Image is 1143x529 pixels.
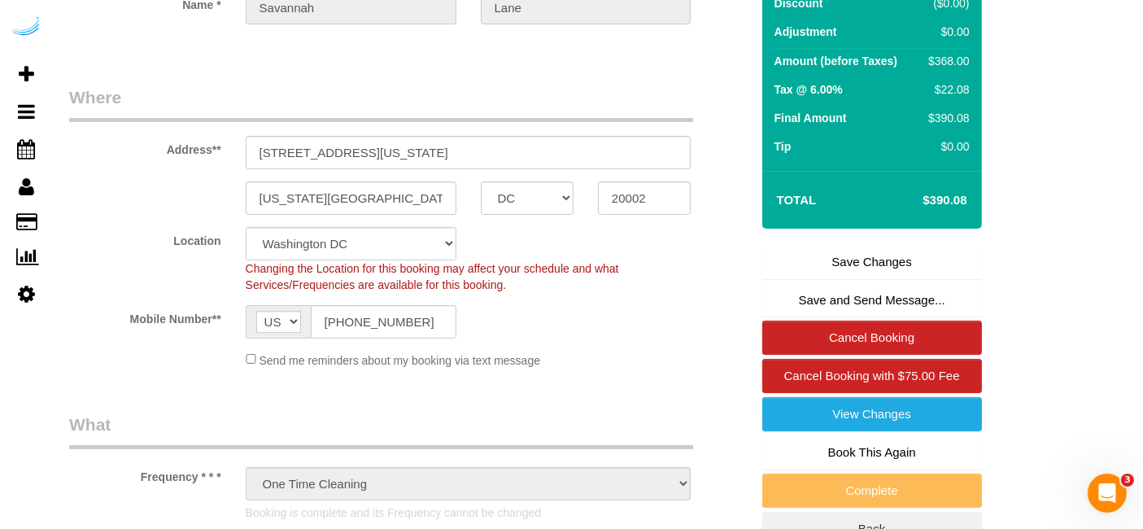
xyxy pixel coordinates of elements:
div: $0.00 [922,24,969,40]
label: Tip [774,138,792,155]
span: Changing the Location for this booking may affect your schedule and what Services/Frequencies are... [246,262,619,291]
div: $22.08 [922,81,969,98]
label: Amount (before Taxes) [774,53,897,69]
input: Mobile Number** [311,305,456,339]
iframe: Intercom live chat [1088,474,1127,513]
img: Automaid Logo [10,16,42,39]
span: Cancel Booking with $75.00 Fee [784,369,960,383]
label: Mobile Number** [57,305,233,327]
div: $368.00 [922,53,969,69]
a: Save and Send Message... [762,283,982,317]
label: Final Amount [774,110,847,126]
div: $390.08 [922,110,969,126]
a: View Changes [762,397,982,431]
div: $0.00 [922,138,969,155]
label: Frequency * * * [57,463,233,485]
label: Tax @ 6.00% [774,81,843,98]
input: Zip Code** [598,181,691,215]
span: Send me reminders about my booking via text message [260,353,541,366]
legend: Where [69,85,693,122]
strong: Total [777,193,817,207]
label: Location [57,227,233,249]
span: 3 [1121,474,1134,487]
a: Cancel Booking with $75.00 Fee [762,359,982,393]
label: Adjustment [774,24,837,40]
a: Save Changes [762,245,982,279]
p: Booking is complete and its Frequency cannot be changed [246,505,691,521]
legend: What [69,413,693,449]
h4: $390.08 [874,194,966,208]
a: Book This Again [762,435,982,470]
a: Cancel Booking [762,321,982,355]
